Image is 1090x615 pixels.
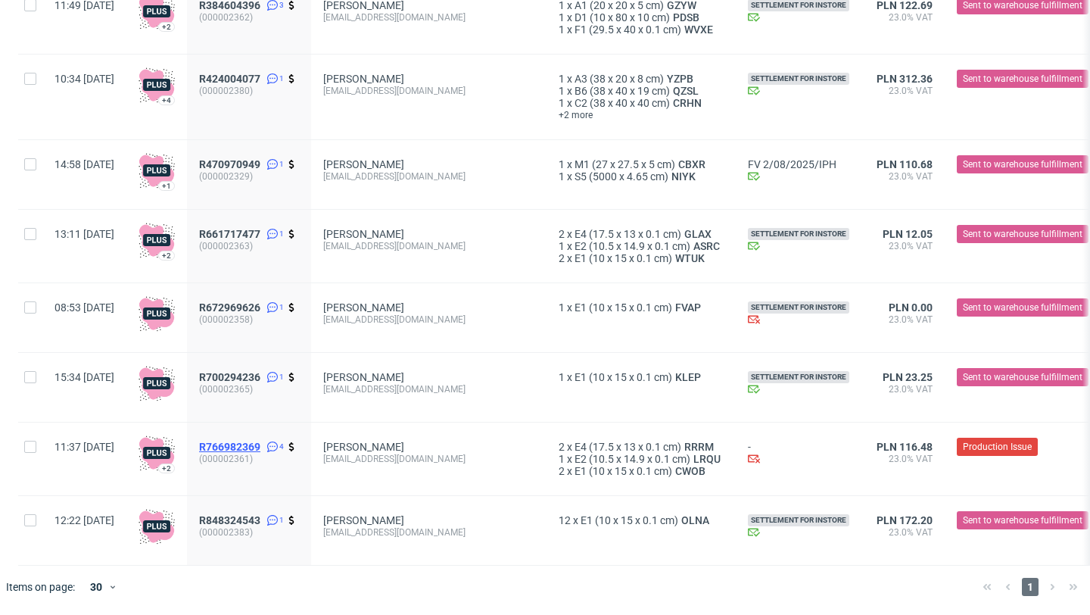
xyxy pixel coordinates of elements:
[675,158,708,170] span: CBXR
[690,240,723,252] span: ASRC
[559,465,565,477] span: 2
[575,97,670,109] span: C2 (38 x 40 x 40 cm)
[963,301,1082,314] span: Sent to warehouse fulfillment
[672,465,708,477] a: CWOB
[877,170,933,183] span: 23.0% VAT
[559,23,724,36] div: x
[559,453,565,465] span: 1
[279,441,284,453] span: 4
[559,514,724,526] div: x
[559,85,565,97] span: 1
[559,11,724,23] div: x
[199,11,299,23] span: (000002362)
[877,383,933,395] span: 23.0% VAT
[670,97,705,109] a: CRHN
[883,371,933,383] span: PLN 23.25
[559,158,724,170] div: x
[748,73,849,85] span: Settlement for InStore
[323,371,404,383] a: [PERSON_NAME]
[199,301,260,314] span: R672969626
[670,11,702,23] span: PDSB
[963,440,1032,454] span: Production Issue
[263,301,284,314] a: 1
[559,441,724,453] div: x
[323,314,534,326] div: [EMAIL_ADDRESS][DOMAIN_NAME]
[963,72,1082,86] span: Sent to warehouse fulfillment
[877,73,933,85] span: PLN 312.36
[199,314,299,326] span: (000002358)
[670,85,702,97] a: QZSL
[559,441,565,453] span: 2
[681,228,715,240] a: GLAX
[889,301,933,314] span: PLN 0.00
[162,182,171,190] div: +1
[162,251,171,260] div: +2
[54,441,114,453] span: 11:37 [DATE]
[575,252,672,264] span: E1 (10 x 15 x 0.1 cm)
[199,371,260,383] span: R700294236
[162,96,171,105] div: +4
[54,158,114,170] span: 14:58 [DATE]
[199,301,263,314] a: R672969626
[81,576,108,598] div: 30
[323,383,534,395] div: [EMAIL_ADDRESS][DOMAIN_NAME]
[575,11,670,23] span: D1 (10 x 80 x 10 cm)
[559,23,565,36] span: 1
[672,371,704,383] a: KLEP
[199,73,260,85] span: R424004077
[323,228,404,240] a: [PERSON_NAME]
[559,228,724,240] div: x
[748,158,852,170] a: FV 2/08/2025/IPH
[575,23,681,36] span: F1 (29.5 x 40 x 0.1 cm)
[681,441,717,453] span: RRRM
[263,441,284,453] a: 4
[678,514,712,526] a: OLNA
[690,453,724,465] span: LRQU
[559,109,724,121] span: +2 more
[559,85,724,97] div: x
[559,11,565,23] span: 1
[279,514,284,526] span: 1
[581,514,678,526] span: E1 (10 x 15 x 0.1 cm)
[672,301,704,314] span: FVAP
[664,73,696,85] span: YZPB
[575,441,681,453] span: E4 (17.5 x 13 x 0.1 cm)
[559,97,565,109] span: 1
[323,158,404,170] a: [PERSON_NAME]
[668,170,699,183] span: NIYK
[575,371,672,383] span: E1 (10 x 15 x 0.1 cm)
[139,295,175,332] img: plus-icon.676465ae8f3a83198b3f.png
[877,514,933,526] span: PLN 172.20
[263,371,284,383] a: 1
[54,371,114,383] span: 15:34 [DATE]
[748,441,852,467] div: -
[6,579,75,595] span: Items on page:
[575,240,690,252] span: E2 (10.5 x 14.9 x 0.1 cm)
[877,11,933,23] span: 23.0% VAT
[559,252,565,264] span: 2
[323,73,404,85] a: [PERSON_NAME]
[559,465,724,477] div: x
[575,453,690,465] span: E2 (10.5 x 14.9 x 0.1 cm)
[575,158,675,170] span: M1 (27 x 27.5 x 5 cm)
[559,301,565,314] span: 1
[54,73,114,85] span: 10:34 [DATE]
[1022,578,1039,596] span: 1
[263,158,284,170] a: 1
[199,228,260,240] span: R661717477
[54,228,114,240] span: 13:11 [DATE]
[199,514,260,526] span: R848324543
[963,158,1082,171] span: Sent to warehouse fulfillment
[575,465,672,477] span: E1 (10 x 15 x 0.1 cm)
[199,228,263,240] a: R661717477
[681,23,716,36] a: WVXE
[748,228,849,240] span: Settlement for InStore
[672,252,708,264] a: WTUK
[877,314,933,326] span: 23.0% VAT
[279,301,284,314] span: 1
